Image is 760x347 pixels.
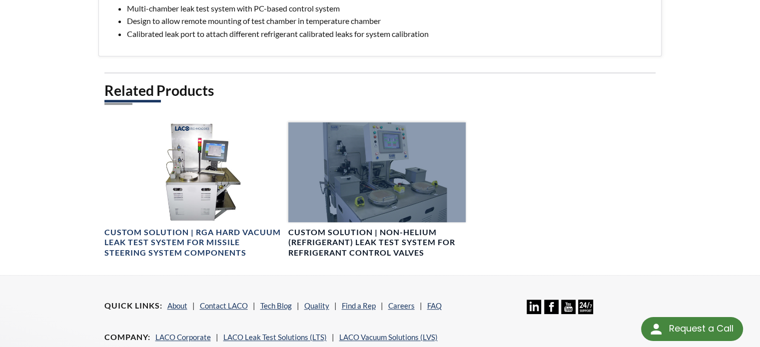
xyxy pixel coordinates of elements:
h4: Company [104,332,150,343]
a: 24/7 Support [578,307,593,316]
li: Calibrated leak port to attach different refrigerant calibrated leaks for system calibration [127,27,654,40]
li: Multi-chamber leak test system with PC-based control system [127,2,654,15]
h2: Related Products [104,81,656,100]
li: Design to allow remote mounting of test chamber in temperature chamber [127,14,654,27]
a: Quality [304,301,329,310]
h4: Custom Solution | RGA Hard Vacuum Leak Test System for Missile Steering System Components [104,227,282,258]
a: Tech Blog [260,301,292,310]
a: LACO Corporate [155,333,211,342]
a: LACO Leak Test Solutions (LTS) [223,333,327,342]
a: About [167,301,187,310]
img: round button [648,321,664,337]
a: Cart-mounted RGA Hard Vacuum Leak Test System for Missile Steering System ComponentsCustom Soluti... [104,122,282,259]
h4: Custom Solution | Non-Helium (Refrigerant) Leak Test System for Refrigerant Control Valves [288,227,466,258]
a: Find a Rep [342,301,376,310]
img: 24/7 Support Icon [578,300,593,314]
div: Request a Call [669,317,733,340]
a: FAQ [427,301,442,310]
a: Careers [388,301,415,310]
a: Cart-mounted dual-chamber leak test system for refrigerant control valvesCustom Solution | Non-He... [288,122,466,259]
a: LACO Vacuum Solutions (LVS) [339,333,438,342]
h4: Quick Links [104,301,162,311]
a: Contact LACO [200,301,248,310]
div: Request a Call [641,317,743,341]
